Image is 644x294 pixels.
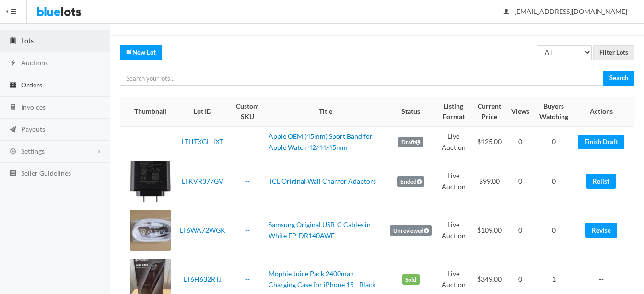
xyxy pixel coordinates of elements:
td: $125.00 [471,127,507,157]
a: -- [245,226,250,234]
a: Revise [585,223,617,238]
a: TCL Original Wall Charger Adaptors [269,177,376,185]
ion-icon: flash [8,59,18,68]
td: 0 [533,206,574,255]
a: -- [245,177,250,185]
th: Actions [574,97,634,127]
span: Seller Guidelines [21,169,71,177]
td: $99.00 [471,157,507,206]
th: Views [507,97,533,127]
input: Filter Lots [593,45,634,60]
ion-icon: create [126,49,132,55]
label: Draft [398,137,423,147]
span: Lots [21,37,34,45]
ion-icon: list box [8,169,18,178]
td: $109.00 [471,206,507,255]
a: Samsung Original USB-C Cables in White EP-DR140AWE [269,220,371,240]
a: -- [245,275,250,283]
a: Relist [586,174,616,189]
ion-icon: paper plane [8,125,18,135]
td: 0 [507,157,533,206]
th: Custom SKU [231,97,265,127]
td: Live Auction [435,157,471,206]
a: LT6H632RTJ [184,275,222,283]
th: Status [386,97,435,127]
td: 0 [507,127,533,157]
span: Orders [21,81,42,89]
ion-icon: clipboard [8,37,18,46]
th: Listing Format [435,97,471,127]
ion-icon: person [502,8,511,17]
th: Buyers Watching [533,97,574,127]
label: Sold [402,274,420,285]
ion-icon: speedometer [8,15,18,24]
a: Apple OEM (45mm) Sport Band for Apple Watch 42/44/45mm [269,132,373,151]
th: Thumbnail [120,97,175,127]
span: [EMAIL_ADDRESS][DOMAIN_NAME] [504,7,627,15]
a: -- [245,137,250,146]
th: Title [265,97,386,127]
a: LT6WA72WGK [180,226,225,234]
input: Search [603,71,634,86]
a: createNew Lot [120,45,162,60]
a: Finish Draft [578,135,624,149]
span: Auctions [21,59,48,67]
a: LTKVR377GV [182,177,223,185]
span: Settings [21,147,45,155]
a: LTHTXGLHXT [182,137,223,146]
td: Live Auction [435,206,471,255]
label: Unreviewed [390,225,432,236]
td: Live Auction [435,127,471,157]
a: Mophie Juice Pack 2400mah Charging Case for iPhone 15 - Black [269,269,375,289]
ion-icon: cog [8,147,18,157]
span: Invoices [21,103,46,111]
td: 0 [533,127,574,157]
td: 0 [507,206,533,255]
th: Current Price [471,97,507,127]
span: Payouts [21,125,45,133]
input: Search your lots... [120,71,604,86]
th: Lot ID [175,97,231,127]
ion-icon: calculator [8,103,18,112]
td: 0 [533,157,574,206]
ion-icon: cash [8,81,18,90]
label: Ended [397,176,424,187]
